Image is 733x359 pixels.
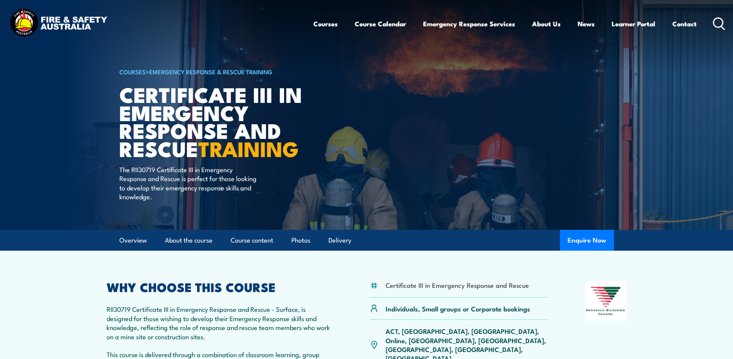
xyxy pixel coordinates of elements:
h2: WHY CHOOSE THIS COURSE [107,281,332,292]
p: The RII30719 Certificate III in Emergency Response and Rescue is perfect for those looking to dev... [119,165,260,201]
a: Learner Portal [612,14,655,34]
li: Certificate III in Emergency Response and Rescue [386,280,529,289]
p: Individuals, Small groups or Corporate bookings [386,304,530,313]
a: Emergency Response Services [423,14,515,34]
a: Contact [672,14,697,34]
a: COURSES [119,67,146,76]
img: Nationally Recognised Training logo. [585,281,627,321]
strong: TRAINING [198,132,299,164]
h6: > [119,67,310,76]
a: About the course [165,230,213,251]
a: Emergency Response & Rescue Training [149,67,272,76]
a: News [578,14,595,34]
a: Overview [119,230,147,251]
a: About Us [532,14,561,34]
a: Course content [231,230,273,251]
a: Photos [291,230,310,251]
button: Enquire Now [560,230,614,251]
h1: Certificate III in Emergency Response and Rescue [119,85,310,157]
a: Courses [313,14,338,34]
a: Delivery [328,230,351,251]
a: Course Calendar [355,14,406,34]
